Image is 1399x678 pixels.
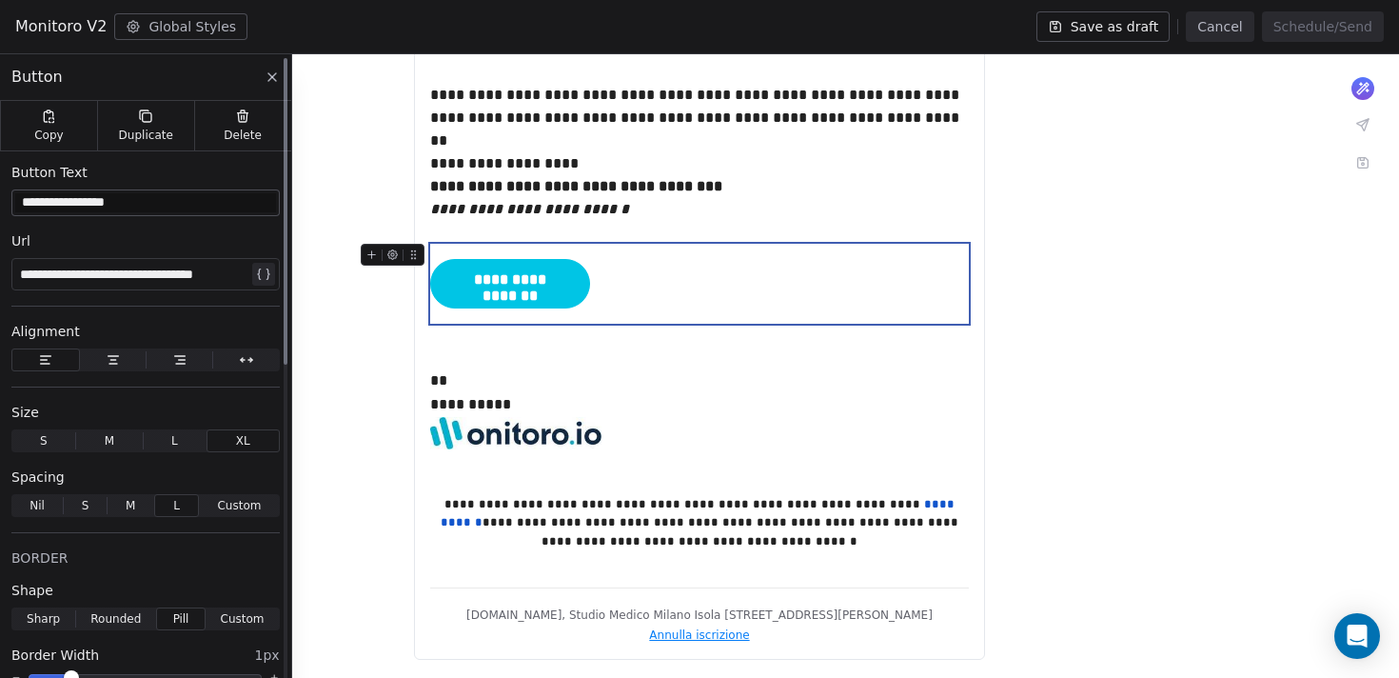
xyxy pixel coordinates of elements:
span: Spacing [11,468,65,487]
span: Copy [34,128,64,143]
span: Size [11,403,39,422]
span: Nil [30,497,45,514]
button: Schedule/Send [1262,11,1384,42]
span: M [105,432,114,449]
button: Save as draft [1036,11,1171,42]
span: S [40,432,48,449]
span: L [171,432,178,449]
button: Global Styles [114,13,247,40]
span: M [126,497,135,514]
button: Cancel [1186,11,1253,42]
span: Url [11,231,30,250]
span: Alignment [11,322,80,341]
span: Custom [221,610,265,628]
div: BORDER [11,548,280,568]
span: Custom [217,497,261,514]
span: Border Width [11,646,99,665]
span: Shape [11,581,53,600]
span: Button Text [11,163,88,182]
span: Rounded [90,610,141,628]
div: Open Intercom Messenger [1334,613,1380,659]
span: S [82,497,89,514]
span: Monitoro V2 [15,15,107,38]
span: 1px [254,646,279,665]
span: Sharp [27,610,60,628]
span: Duplicate [119,128,173,143]
span: Delete [224,128,262,143]
span: Button [11,66,63,89]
